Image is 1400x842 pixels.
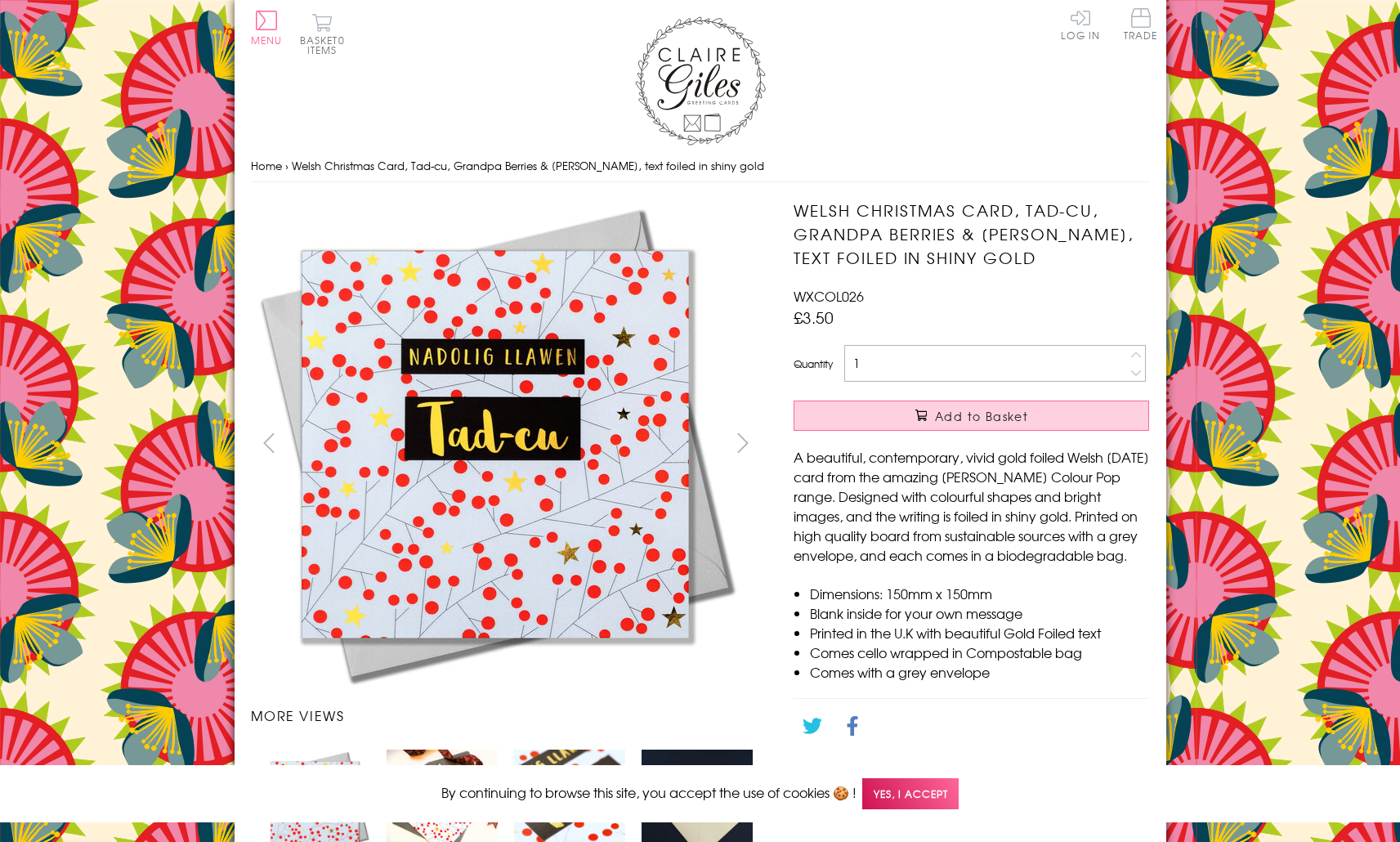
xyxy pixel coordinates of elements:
[810,623,1149,643] li: Printed in the U.K with beautiful Gold Foiled text
[307,33,345,57] span: 0 items
[1124,8,1158,40] span: Trade
[794,447,1149,565] p: A beautiful, contemporary, vivid gold foiled Welsh [DATE] card from the amazing [PERSON_NAME] Col...
[1124,8,1158,43] a: Trade
[251,150,1150,183] nav: breadcrumbs
[251,11,283,45] button: Menu
[635,16,766,146] img: Claire Giles Greetings Cards
[810,603,1149,623] li: Blank inside for your own message
[862,778,959,810] span: Yes, I accept
[794,286,864,306] span: WXCOL026
[1061,8,1100,40] a: Log In
[794,199,1149,269] h1: Welsh Christmas Card, Tad-cu, Grandpa Berries & [PERSON_NAME], text foiled in shiny gold
[794,306,834,329] span: £3.50
[935,408,1028,424] span: Add to Basket
[807,760,966,780] a: Go back to the collection
[300,13,345,55] button: Basket0 items
[285,158,288,173] span: ›
[810,643,1149,662] li: Comes cello wrapped in Compostable bag
[251,424,288,461] button: prev
[794,356,833,371] label: Quantity
[810,662,1149,682] li: Comes with a grey envelope
[251,158,282,173] a: Home
[724,424,761,461] button: next
[810,584,1149,603] li: Dimensions: 150mm x 150mm
[251,33,283,47] span: Menu
[251,705,762,725] h3: More views
[251,199,741,689] img: Welsh Christmas Card, Tad-cu, Grandpa Berries & Twigs, text foiled in shiny gold
[292,158,764,173] span: Welsh Christmas Card, Tad-cu, Grandpa Berries & [PERSON_NAME], text foiled in shiny gold
[794,401,1149,431] button: Add to Basket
